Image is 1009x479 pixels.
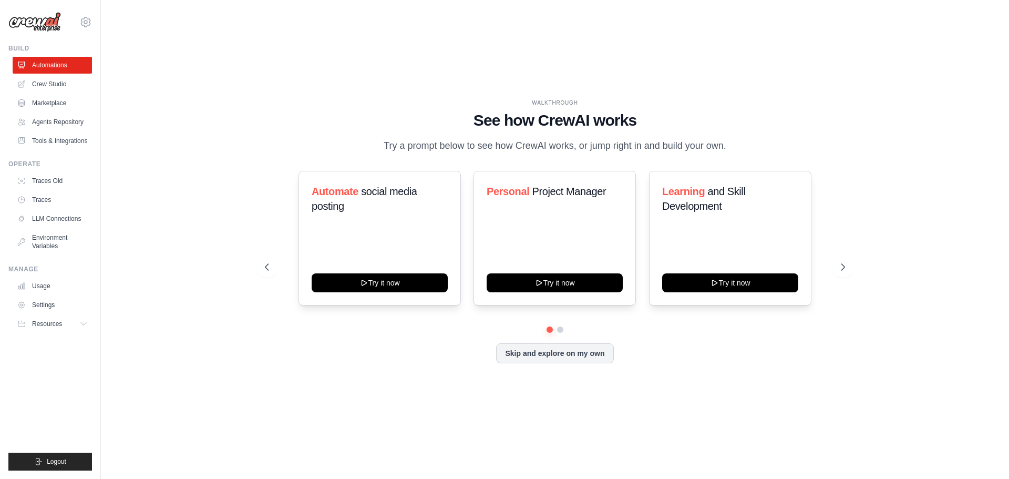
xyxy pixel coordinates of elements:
span: Logout [47,457,66,466]
button: Resources [13,315,92,332]
button: Try it now [487,273,623,292]
button: Try it now [662,273,798,292]
a: Crew Studio [13,76,92,93]
a: Settings [13,297,92,313]
div: WALKTHROUGH [265,99,845,107]
span: social media posting [312,186,417,212]
span: Automate [312,186,358,197]
a: Marketplace [13,95,92,111]
span: Personal [487,186,529,197]
button: Skip and explore on my own [496,343,613,363]
button: Try it now [312,273,448,292]
span: Resources [32,320,62,328]
a: Automations [13,57,92,74]
button: Logout [8,453,92,471]
div: Operate [8,160,92,168]
h1: See how CrewAI works [265,111,845,130]
a: Environment Variables [13,229,92,254]
span: Learning [662,186,705,197]
a: Usage [13,278,92,294]
div: Build [8,44,92,53]
span: Project Manager [532,186,606,197]
a: Traces [13,191,92,208]
a: Agents Repository [13,114,92,130]
a: LLM Connections [13,210,92,227]
img: Logo [8,12,61,32]
a: Traces Old [13,172,92,189]
span: and Skill Development [662,186,745,212]
p: Try a prompt below to see how CrewAI works, or jump right in and build your own. [378,138,732,154]
a: Tools & Integrations [13,133,92,149]
div: Manage [8,265,92,273]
